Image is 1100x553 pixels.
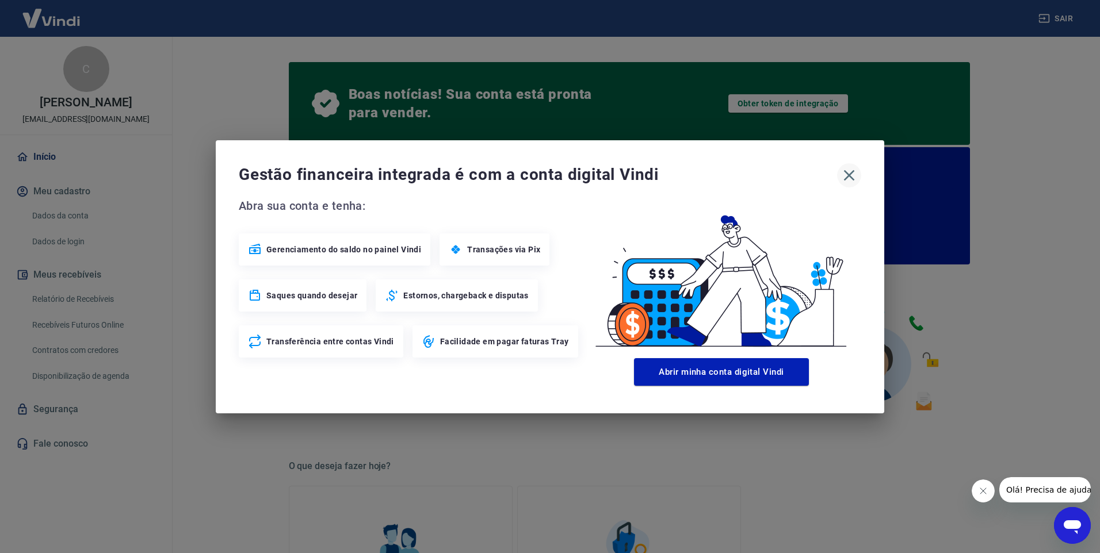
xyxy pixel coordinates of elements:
span: Transferência entre contas Vindi [266,336,394,347]
iframe: Fechar mensagem [972,479,995,502]
span: Estornos, chargeback e disputas [403,290,528,301]
span: Transações via Pix [467,244,540,255]
span: Saques quando desejar [266,290,357,301]
span: Olá! Precisa de ajuda? [7,8,97,17]
span: Abra sua conta e tenha: [239,197,582,215]
span: Facilidade em pagar faturas Tray [440,336,569,347]
span: Gestão financeira integrada é com a conta digital Vindi [239,163,837,186]
iframe: Mensagem da empresa [999,477,1091,502]
img: Good Billing [582,197,861,354]
iframe: Botão para abrir a janela de mensagens [1054,507,1091,544]
button: Abrir minha conta digital Vindi [634,358,809,386]
span: Gerenciamento do saldo no painel Vindi [266,244,421,255]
